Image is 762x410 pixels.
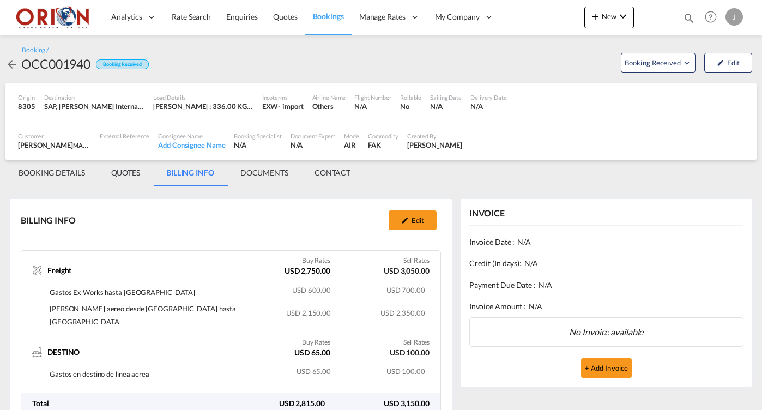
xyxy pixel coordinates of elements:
div: Booking Specialist [234,132,281,140]
span: USD 100.00 [386,367,425,376]
div: Customer [18,132,91,140]
span: USD 2,150.00 [286,309,331,317]
div: 8305 [18,101,35,111]
md-icon: icon-pencil [717,59,724,67]
div: Others [312,101,346,111]
div: J [725,8,743,26]
span: Freight [47,265,71,276]
div: EXW [262,101,279,111]
div: Booking / [22,46,49,55]
div: Total [21,398,231,409]
div: FAK [368,140,398,150]
span: N/A [539,280,552,291]
div: Credit (In days): [469,252,743,274]
button: icon-pencilEdit [704,53,752,73]
md-icon: icon-pencil [401,216,409,224]
span: Analytics [111,11,142,22]
md-icon: icon-magnify [683,12,695,24]
span: USD 65.00 [297,367,331,376]
img: 2c36fa60c4e911ed9fceb5e2556746cc.JPG [16,5,90,29]
span: N/A [524,258,538,269]
div: Sailing Date [430,93,462,101]
md-pagination-wrapper: Use the left and right arrow keys to navigate between tabs [5,160,364,186]
div: Load Details [153,93,253,101]
div: OCC001940 [21,55,90,73]
div: Invoice Amount : [469,296,743,317]
md-tab-item: BILLING INFO [153,160,227,186]
button: + Add Invoice [581,358,632,378]
div: Booking Received [96,59,148,70]
div: Help [701,8,725,27]
span: N/A [517,237,531,248]
div: Created By [407,132,462,140]
div: icon-magnify [683,12,695,28]
div: USD 3,050.00 [384,266,430,279]
div: Consignee Name [158,132,225,140]
span: Manage Rates [359,11,406,22]
div: Commodity [368,132,398,140]
span: New [589,12,630,21]
div: Document Expert [291,132,336,140]
div: Delivery Date [470,93,507,101]
div: AIR [344,140,359,150]
div: BILLING INFO [21,214,76,226]
span: My Company [435,11,480,22]
md-tab-item: BOOKING DETAILS [5,160,98,186]
div: No [400,101,421,111]
md-icon: icon-chevron-down [616,10,630,23]
span: USD 2,350.00 [380,309,425,317]
div: SAP, Ramón Villeda Morales International, La Mesa, Honduras, Mexico & Central America, Americas [44,101,144,111]
div: Rollable [400,93,421,101]
label: Sell Rates [403,338,430,347]
span: Gastos Ex Works hasta [GEOGRAPHIC_DATA] [50,288,195,297]
div: External Reference [100,132,149,140]
md-tab-item: CONTACT [301,160,364,186]
span: Help [701,8,720,26]
div: N/A [470,101,507,111]
md-icon: icon-plus 400-fg [589,10,602,23]
div: N/A [354,101,391,111]
span: USD 700.00 [386,286,425,294]
label: Buy Rates [302,256,330,266]
span: [PERSON_NAME] aereo desde [GEOGRAPHIC_DATA] hasta [GEOGRAPHIC_DATA] [50,304,236,326]
div: Flight Number [354,93,391,101]
div: USD 65.00 [294,347,330,361]
span: Rate Search [172,12,211,21]
span: Bookings [313,11,344,21]
md-icon: icon-arrow-left [5,58,19,71]
div: N/A [234,140,281,150]
div: USD 100.00 [390,347,430,361]
div: Payment Due Date : [469,274,743,296]
md-tab-item: QUOTES [98,160,153,186]
div: No Invoice available [469,317,743,347]
button: icon-pencilEdit [389,210,437,230]
div: N/A [430,101,462,111]
div: USD 3,150.00 [336,398,440,409]
div: Invoice Date : [469,231,743,253]
button: icon-plus 400-fgNewicon-chevron-down [584,7,634,28]
div: Origin [18,93,35,101]
div: icon-arrow-left [5,55,21,73]
span: N/A [529,301,542,312]
div: [PERSON_NAME] [18,140,91,150]
div: Incoterms [262,93,304,101]
div: USD 2,750.00 [285,266,330,279]
div: Add Consignee Name [158,140,225,150]
span: Enquiries [226,12,258,21]
span: DESTINO [47,347,80,358]
span: USD 600.00 [292,286,331,294]
span: Gastos en destino de linea aerea [50,370,149,378]
span: Booking Received [625,57,682,68]
div: Mode [344,132,359,140]
div: USD 2,815.00 [231,398,335,409]
div: Airline Name [312,93,346,101]
div: INVOICE [469,207,505,219]
div: [PERSON_NAME] : 336.00 KG | Volumetric Wt : 96.17 KG | Chargeable Wt : 336.00 KG [153,101,253,111]
div: N/A [291,140,336,150]
label: Buy Rates [302,338,330,347]
div: Destination [44,93,144,101]
label: Sell Rates [403,256,430,266]
button: Open demo menu [621,53,696,73]
div: - import [278,101,303,111]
